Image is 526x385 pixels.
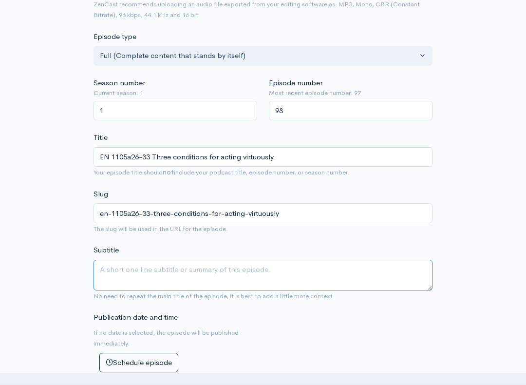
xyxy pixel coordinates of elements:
button: Schedule episode [99,353,178,373]
button: Full (Complete content that stands by itself) [94,46,432,66]
strong: not [163,168,174,176]
input: Enter episode number [269,101,432,121]
label: Episode type [94,31,136,42]
label: Title [94,132,108,143]
div: Full (Complete content that stands by itself) [100,50,417,61]
label: Slug [94,189,108,200]
input: title-of-episode [94,203,432,223]
small: No need to repeat the main title of the episode, it's best to add a little more context. [94,292,335,300]
label: Season number [94,77,145,89]
small: If no date is selected, the episode will be published immediately. [94,328,239,348]
input: What is the episode's title? [94,147,432,167]
label: Subtitle [94,245,119,256]
label: Publication date and time [94,312,178,323]
small: Most recent episode number: 97 [269,88,432,98]
small: The slug will be used in the URL for the episode. [94,225,228,233]
label: Episode number [269,77,322,89]
input: Enter season number for this episode [94,101,257,121]
small: Your episode title should include your podcast title, episode number, or season number. [94,168,350,176]
small: Current season: 1 [94,88,257,98]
